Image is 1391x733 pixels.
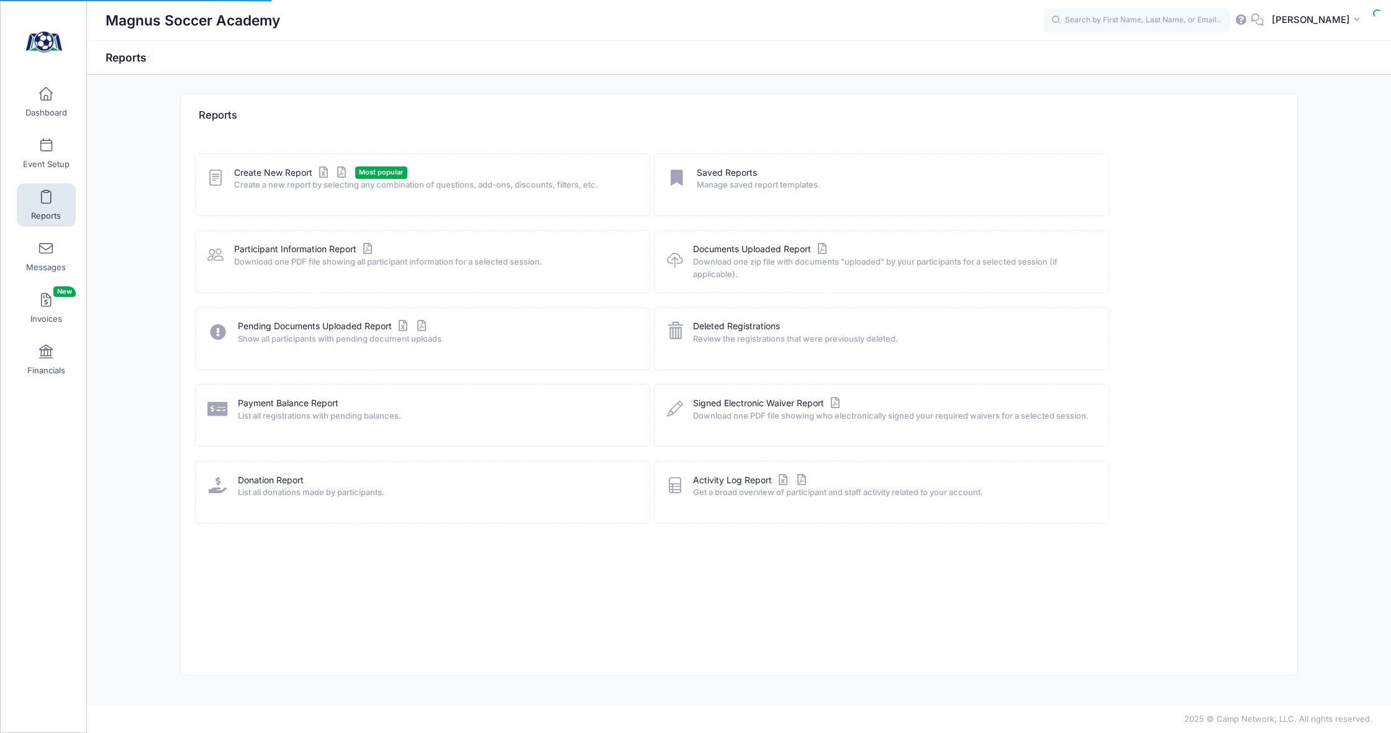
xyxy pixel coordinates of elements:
span: Most popular [355,166,407,178]
img: Magnus Soccer Academy [21,19,68,66]
a: Reports [17,183,76,227]
span: Reports [31,211,61,221]
span: Get a broad overview of participant and staff activity related to your account. [693,486,1092,499]
a: Participant Information Report [234,243,375,256]
span: Create a new report by selecting any combination of questions, add-ons, discounts, filters, etc. [234,179,633,191]
span: Download one PDF file showing all participant information for a selected session. [234,256,633,268]
span: Show all participants with pending document uploads [238,333,633,345]
span: Download one PDF file showing who electronically signed your required waivers for a selected sess... [693,410,1092,422]
span: Financials [27,365,65,376]
span: Dashboard [25,107,67,118]
span: Event Setup [23,159,70,170]
span: Review the registrations that were previously deleted. [693,333,1092,345]
h4: Reports [199,98,237,134]
a: Signed Electronic Waiver Report [693,397,843,410]
a: Magnus Soccer Academy [1,13,88,72]
a: Payment Balance Report [238,397,338,410]
a: Create New Report [234,166,350,180]
a: Deleted Registrations [693,320,780,333]
span: New [53,286,76,297]
a: Dashboard [17,80,76,124]
a: Messages [17,235,76,278]
span: 2025 © Camp Network, LLC. All rights reserved. [1184,714,1372,724]
span: Invoices [30,314,62,324]
a: Saved Reports [697,166,757,180]
span: Download one zip file with documents "uploaded" by your participants for a selected session (if a... [693,256,1092,280]
a: Event Setup [17,132,76,175]
span: List all donations made by participants. [238,486,633,499]
a: Donation Report [238,474,304,487]
span: Messages [26,262,66,273]
a: InvoicesNew [17,286,76,330]
h1: Reports [106,51,157,64]
button: [PERSON_NAME] [1264,6,1372,35]
a: Financials [17,338,76,381]
span: [PERSON_NAME] [1272,13,1350,27]
h1: Magnus Soccer Academy [106,6,280,35]
span: Manage saved report templates. [697,179,1092,191]
a: Pending Documents Uploaded Report [238,320,429,333]
input: Search by First Name, Last Name, or Email... [1044,8,1230,33]
a: Activity Log Report [693,474,809,487]
span: List all registrations with pending balances. [238,410,633,422]
a: Documents Uploaded Report [693,243,830,256]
